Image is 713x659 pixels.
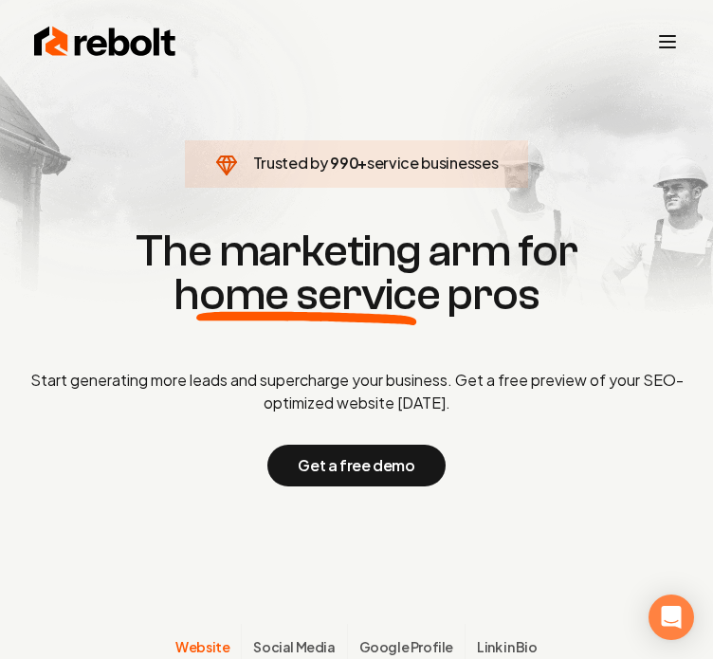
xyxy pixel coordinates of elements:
span: Google Profile [359,637,453,656]
span: Social Media [253,637,335,656]
img: Rebolt Logo [34,23,176,61]
span: Trusted by [253,153,328,173]
span: service businesses [367,153,498,173]
div: Open Intercom Messenger [649,595,694,640]
h1: The marketing arm for pros [15,229,698,316]
button: Toggle mobile menu [656,30,679,53]
span: 990 [330,152,357,174]
span: home service [174,273,439,317]
p: Start generating more leads and supercharge your business. Get a free preview of your SEO-optimiz... [15,369,698,414]
span: + [357,153,367,173]
button: Get a free demo [267,445,445,486]
span: Website [175,637,229,656]
span: Link in Bio [477,637,538,656]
